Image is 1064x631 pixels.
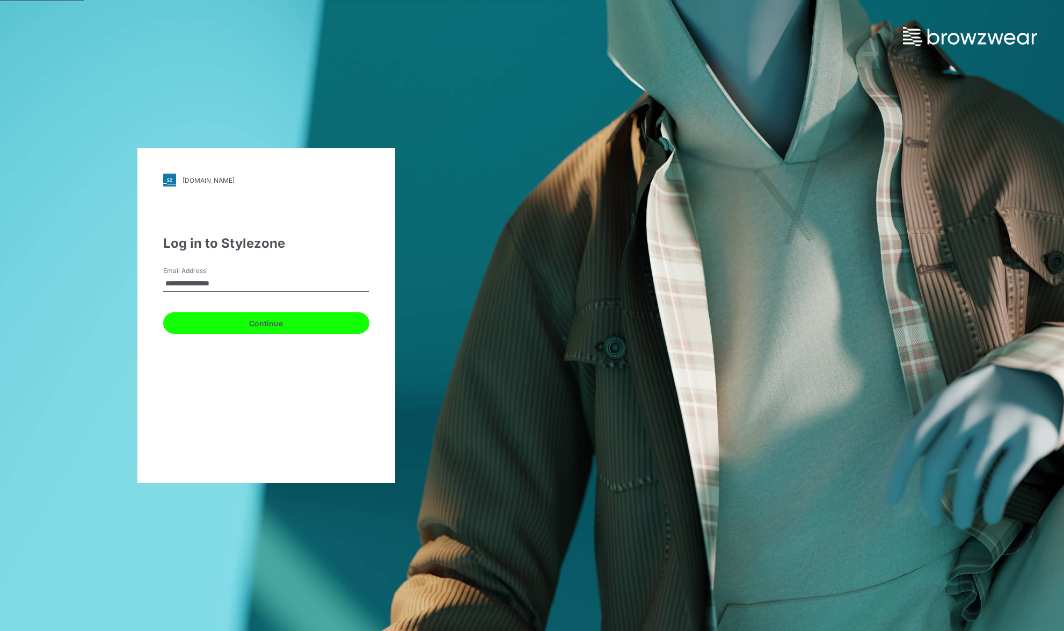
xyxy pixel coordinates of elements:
[163,234,369,253] div: Log in to Stylezone
[163,174,369,187] a: [DOMAIN_NAME]
[163,174,176,187] img: svg+xml;base64,PHN2ZyB3aWR0aD0iMjgiIGhlaWdodD0iMjgiIHZpZXdCb3g9IjAgMCAyOCAyOCIgZmlsbD0ibm9uZSIgeG...
[163,266,238,276] label: Email Address
[903,27,1037,46] img: browzwear-logo.73288ffb.svg
[183,176,235,184] div: [DOMAIN_NAME]
[163,312,369,334] button: Continue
